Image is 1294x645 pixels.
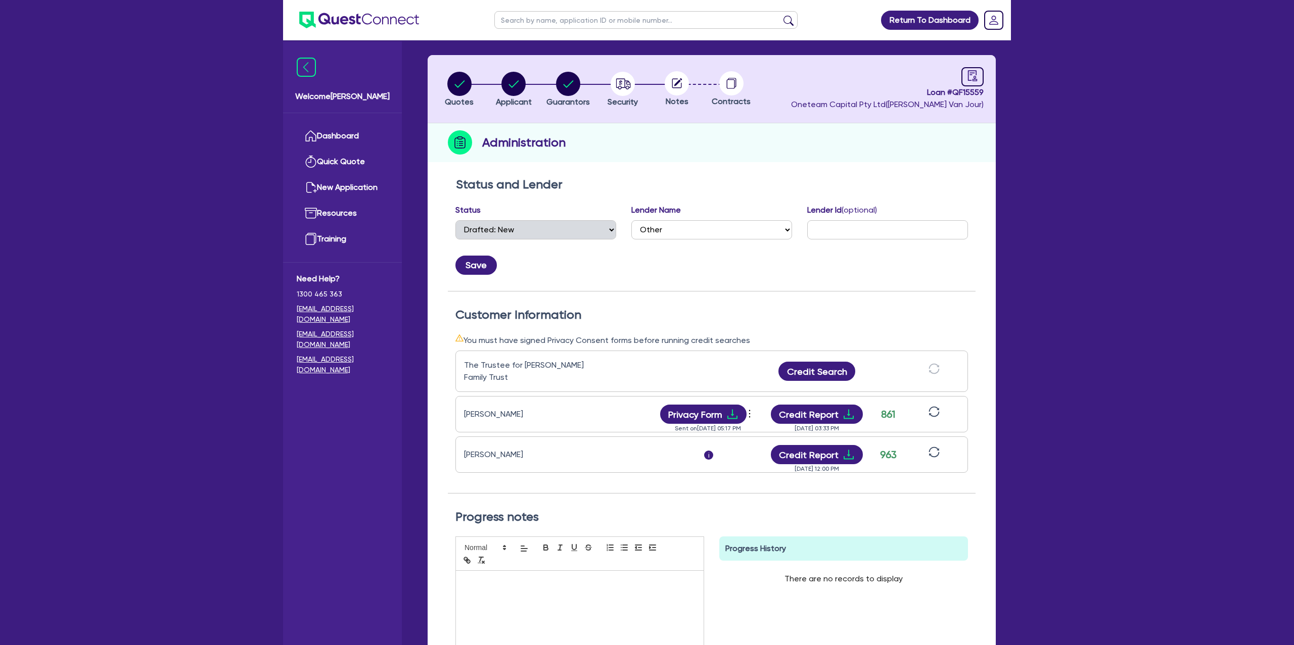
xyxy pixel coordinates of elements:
[719,536,968,561] div: Progress History
[747,406,755,423] button: Dropdown toggle
[607,71,638,109] button: Security
[875,407,901,422] div: 861
[297,201,388,226] a: Resources
[455,256,497,275] button: Save
[745,406,755,421] span: more
[929,363,940,374] span: sync
[842,205,877,215] span: (optional)
[295,90,390,103] span: Welcome [PERSON_NAME]
[546,71,590,109] button: Guarantors
[297,304,388,325] a: [EMAIL_ADDRESS][DOMAIN_NAME]
[631,204,681,216] label: Lender Name
[455,334,968,346] div: You must have signed Privacy Consent forms before running credit searches
[297,149,388,175] a: Quick Quote
[791,86,984,98] span: Loan # QF15559
[546,97,590,107] span: Guarantors
[456,177,967,192] h2: Status and Lender
[297,289,388,300] span: 1300 465 363
[305,181,317,193] img: new-application
[305,233,317,245] img: training
[495,71,532,109] button: Applicant
[926,363,943,380] button: sync
[464,449,590,461] div: [PERSON_NAME]
[464,359,590,383] div: The Trustee for [PERSON_NAME] Family Trust
[660,405,747,424] button: Privacy Formdownload
[712,96,751,106] span: Contracts
[875,447,901,462] div: 963
[881,11,979,30] a: Return To Dashboard
[297,354,388,375] a: [EMAIL_ADDRESS][DOMAIN_NAME]
[297,175,388,201] a: New Application
[455,510,968,524] h2: Progress notes
[299,12,419,28] img: quest-connect-logo-blue
[455,334,464,342] span: warning
[455,308,968,322] h2: Customer Information
[791,100,984,109] span: Oneteam Capital Pty Ltd ( [PERSON_NAME] Van Jour )
[496,97,532,107] span: Applicant
[297,226,388,252] a: Training
[455,204,481,216] label: Status
[297,123,388,149] a: Dashboard
[608,97,638,107] span: Security
[464,408,590,420] div: [PERSON_NAME]
[305,207,317,219] img: resources
[297,329,388,350] a: [EMAIL_ADDRESS][DOMAIN_NAME]
[448,130,472,155] img: step-icon
[445,97,474,107] span: Quotes
[297,58,316,77] img: icon-menu-close
[926,406,943,423] button: sync
[297,273,388,285] span: Need Help?
[482,133,566,152] h2: Administration
[981,7,1007,33] a: Dropdown toggle
[929,446,940,458] span: sync
[494,11,798,29] input: Search by name, application ID or mobile number...
[967,70,978,81] span: audit
[726,408,738,420] span: download
[772,561,915,597] div: There are no records to display
[704,451,713,460] span: i
[771,405,863,424] button: Credit Reportdownload
[807,204,877,216] label: Lender Id
[926,446,943,464] button: sync
[843,408,855,420] span: download
[444,71,474,109] button: Quotes
[929,406,940,417] span: sync
[771,445,863,464] button: Credit Reportdownload
[843,449,855,461] span: download
[305,156,317,168] img: quick-quote
[778,362,855,381] button: Credit Search
[666,96,688,106] span: Notes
